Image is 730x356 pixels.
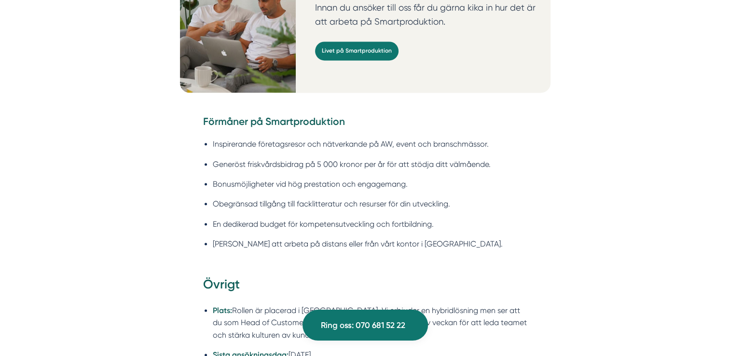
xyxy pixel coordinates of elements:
li: En dedikerad budget för kompetensutveckling och fortbildning. [213,218,527,230]
li: Obegränsad tillgång till facklitteratur och resurser för din utveckling. [213,198,527,210]
li: Generöst friskvårdsbidrag på 5 000 kronor per år för att stödja ditt välmående. [213,158,527,170]
a: Ring oss: 070 681 52 22 [303,310,428,341]
span: Ring oss: 070 681 52 22 [321,319,405,332]
li: [PERSON_NAME] att arbeta på distans eller från vårt kontor i [GEOGRAPHIC_DATA]. [213,238,527,250]
li: Rollen är placerad i [GEOGRAPHIC_DATA]. Vi erbjuder en hybridlösning men ser att du som Head of C... [213,304,527,341]
strong: Förmåner på Smartproduktion [203,115,345,127]
p: Innan du ansöker till oss får du gärna kika in hur det är att arbeta på Smartproduktion. [315,0,543,29]
strong: Plats: [213,306,232,315]
li: Bonusmöjligheter vid hög prestation och engagemang. [213,178,527,190]
li: Inspirerande företagsresor och nätverkande på AW, event och branschmässor. [213,138,527,150]
h3: Övrigt [203,276,527,298]
a: Livet på Smartproduktion [315,41,399,60]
